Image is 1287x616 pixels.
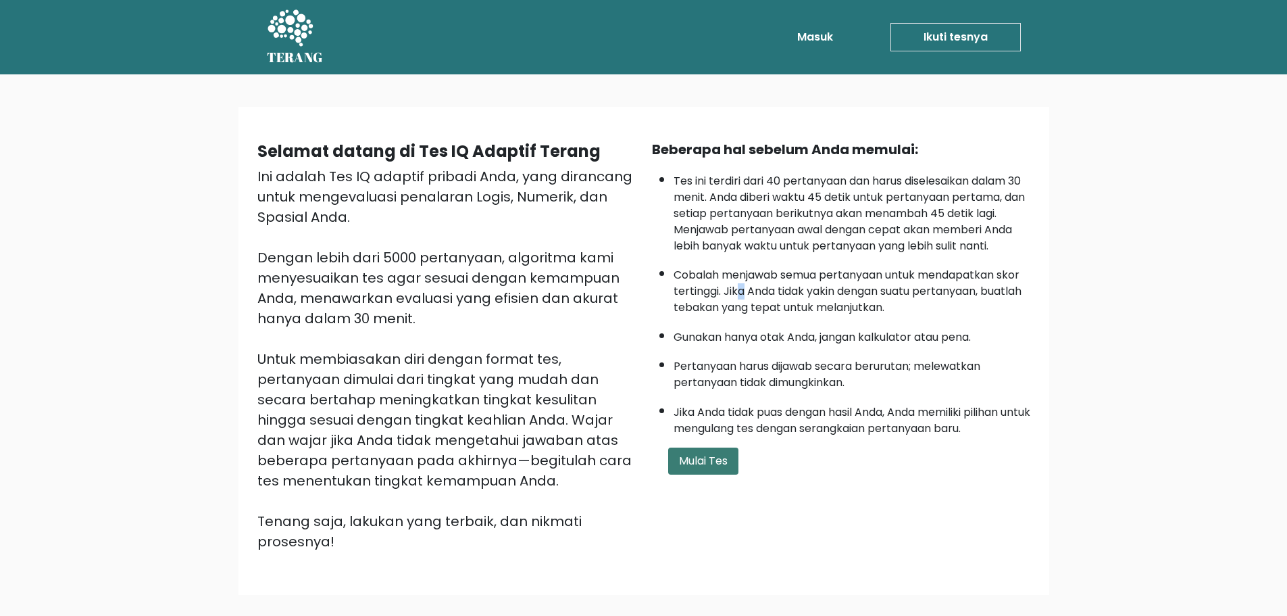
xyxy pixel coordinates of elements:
font: Cobalah menjawab semua pertanyaan untuk mendapatkan skor tertinggi. Jika Anda tidak yakin dengan ... [674,267,1021,315]
font: Tenang saja, lakukan yang terbaik, dan nikmati prosesnya! [257,512,582,551]
font: Ikuti tesnya [924,29,988,45]
font: Beberapa hal sebelum Anda memulai: [652,140,918,159]
font: Untuk membiasakan diri dengan format tes, pertanyaan dimulai dari tingkat yang mudah dan secara b... [257,350,632,490]
font: Gunakan hanya otak Anda, jangan kalkulator atau pena. [674,329,971,345]
font: Ini adalah Tes IQ adaptif pribadi Anda, yang dirancang untuk mengevaluasi penalaran Logis, Numeri... [257,167,632,227]
font: Jika Anda tidak puas dengan hasil Anda, Anda memiliki pilihan untuk mengulang tes dengan serangka... [674,404,1030,436]
font: Pertanyaan harus dijawab secara berurutan; melewatkan pertanyaan tidak dimungkinkan. [674,358,980,390]
font: TERANG [267,48,323,66]
font: Tes ini terdiri dari 40 pertanyaan dan harus diselesaikan dalam 30 menit. Anda diberi waktu 45 de... [674,173,1025,254]
font: Mulai Tes [679,453,728,469]
font: Selamat datang di Tes IQ Adaptif Terang [257,140,601,162]
font: Masuk [797,29,833,45]
a: Ikuti tesnya [890,23,1021,51]
a: TERANG [267,5,323,69]
a: Masuk [792,24,838,51]
button: Mulai Tes [668,448,738,475]
font: Dengan lebih dari 5000 pertanyaan, algoritma kami menyesuaikan tes agar sesuai dengan kemampuan A... [257,248,620,328]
